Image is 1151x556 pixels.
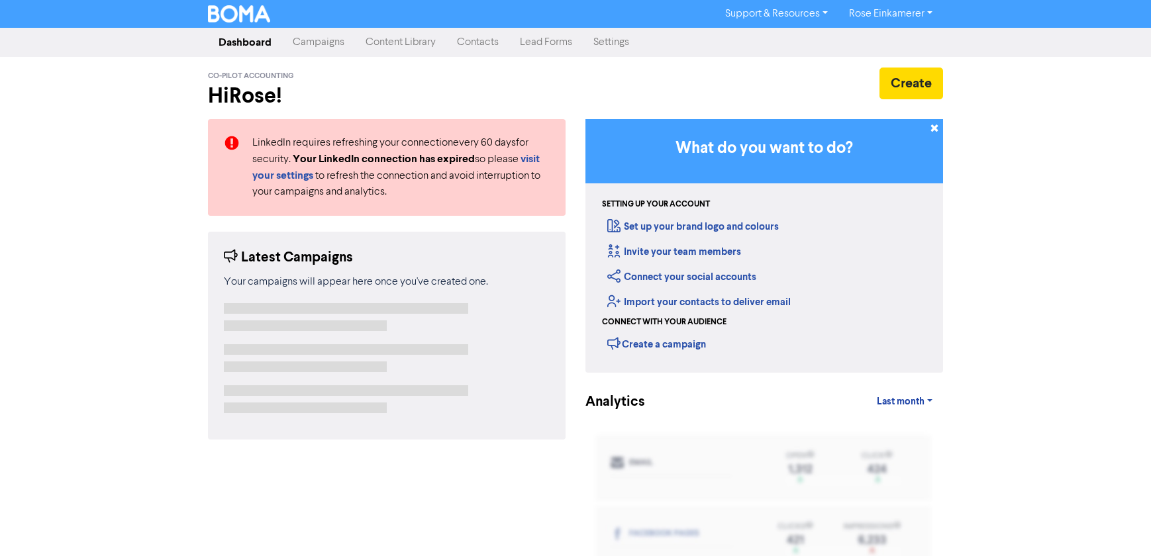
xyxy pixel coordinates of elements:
[242,135,560,200] div: LinkedIn requires refreshing your connection every 60 days for security. so please to refresh the...
[208,71,294,81] span: Co-Pilot Accounting
[866,389,943,415] a: Last month
[602,199,710,210] div: Setting up your account
[877,396,925,408] span: Last month
[585,119,943,373] div: Getting Started in BOMA
[715,3,838,24] a: Support & Resources
[208,29,282,56] a: Dashboard
[252,154,540,181] a: visit your settings
[838,3,943,24] a: Rose Einkamerer
[355,29,446,56] a: Content Library
[605,139,923,158] h3: What do you want to do?
[509,29,583,56] a: Lead Forms
[585,392,628,412] div: Analytics
[282,29,355,56] a: Campaigns
[224,248,353,268] div: Latest Campaigns
[583,29,640,56] a: Settings
[607,220,779,233] a: Set up your brand logo and colours
[607,296,791,308] a: Import your contacts to deliver email
[602,316,726,328] div: Connect with your audience
[208,83,566,109] h2: Hi Rose !
[607,334,706,353] div: Create a campaign
[446,29,509,56] a: Contacts
[879,68,943,99] button: Create
[293,152,475,165] strong: Your LinkedIn connection has expired
[208,5,270,23] img: BOMA Logo
[607,271,756,283] a: Connect your social accounts
[224,274,550,290] div: Your campaigns will appear here once you've created one.
[607,246,741,258] a: Invite your team members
